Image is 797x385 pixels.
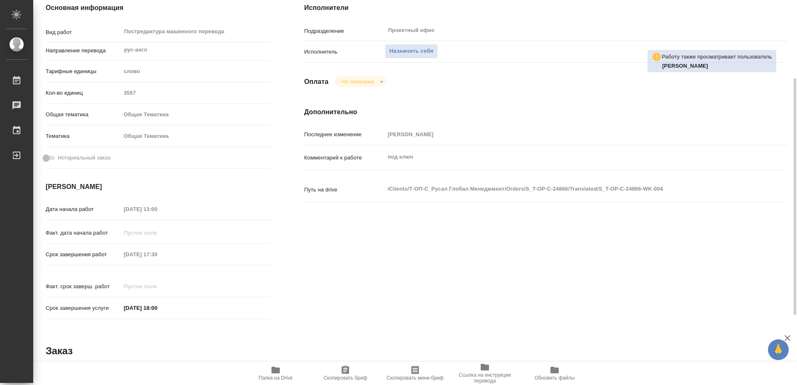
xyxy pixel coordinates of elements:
[385,150,748,164] textarea: под ключ
[304,154,385,162] p: Комментарий к работе
[46,89,121,97] p: Кол-во единиц
[46,28,121,37] p: Вид работ
[662,63,708,69] b: [PERSON_NAME]
[46,47,121,55] p: Направление перевода
[335,76,386,87] div: Не оплачена
[46,132,121,140] p: Тематика
[662,53,772,61] p: Работу также просматривает пользователь
[386,375,443,381] span: Скопировать мини-бриф
[339,78,376,85] button: Не оплачена
[385,182,748,196] textarea: /Clients/Т-ОП-С_Русал Глобал Менеджмент/Orders/S_T-OP-C-24866/Translated/S_T-OP-C-24866-WK-004
[121,280,193,292] input: Пустое поле
[389,47,433,56] span: Назначить себя
[259,375,293,381] span: Папка на Drive
[385,44,438,59] button: Назначить себя
[121,129,271,143] div: Общая Тематика
[121,108,271,122] div: Общая Тематика
[46,282,121,291] p: Факт. срок заверш. работ
[304,27,385,35] p: Подразделение
[768,339,789,360] button: 🙏
[662,62,772,70] p: Авдеенко Кирилл
[771,341,785,358] span: 🙏
[310,362,380,385] button: Скопировать бриф
[121,203,193,215] input: Пустое поле
[304,77,329,87] h4: Оплата
[121,87,271,99] input: Пустое поле
[46,205,121,213] p: Дата начала работ
[46,304,121,312] p: Срок завершения услуги
[385,128,748,140] input: Пустое поле
[323,375,367,381] span: Скопировать бриф
[241,362,310,385] button: Папка на Drive
[304,3,788,13] h4: Исполнители
[304,48,385,56] p: Исполнитель
[46,67,121,76] p: Тарифные единицы
[46,3,271,13] h4: Основная информация
[121,64,271,78] div: слово
[450,362,520,385] button: Ссылка на инструкции перевода
[46,250,121,259] p: Срок завершения работ
[304,130,385,139] p: Последнее изменение
[46,110,121,119] p: Общая тематика
[121,227,193,239] input: Пустое поле
[304,186,385,194] p: Путь на drive
[121,302,193,314] input: ✎ Введи что-нибудь
[121,248,193,260] input: Пустое поле
[535,375,575,381] span: Обновить файлы
[46,344,73,358] h2: Заказ
[520,362,589,385] button: Обновить файлы
[455,372,515,384] span: Ссылка на инструкции перевода
[304,107,788,117] h4: Дополнительно
[46,229,121,237] p: Факт. дата начала работ
[58,154,110,162] span: Нотариальный заказ
[380,362,450,385] button: Скопировать мини-бриф
[46,182,271,192] h4: [PERSON_NAME]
